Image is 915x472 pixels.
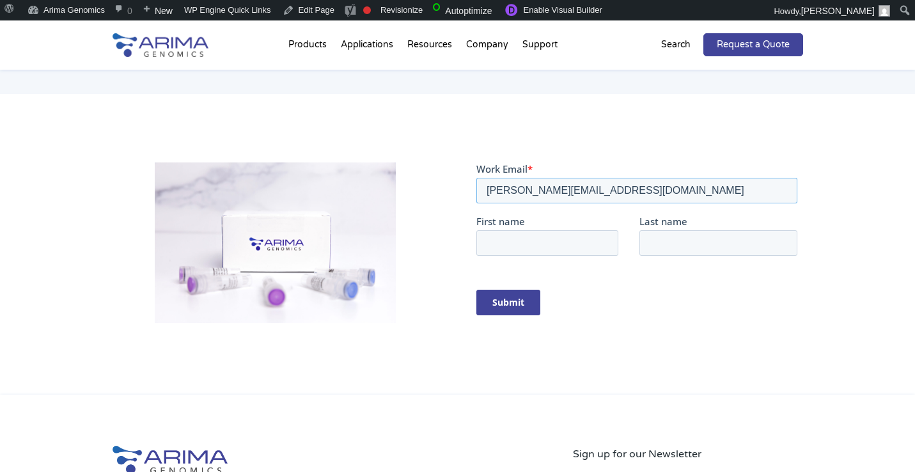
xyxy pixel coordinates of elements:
[363,6,371,14] div: Focus keyphrase not set
[155,162,396,324] img: HiC Kit_Arima Genomics_9
[661,36,691,53] p: Search
[801,6,875,16] span: [PERSON_NAME]
[476,162,802,326] iframe: Form 0
[573,446,803,462] p: Sign up for our Newsletter
[703,33,803,56] a: Request a Quote
[113,33,208,57] img: Arima-Genomics-logo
